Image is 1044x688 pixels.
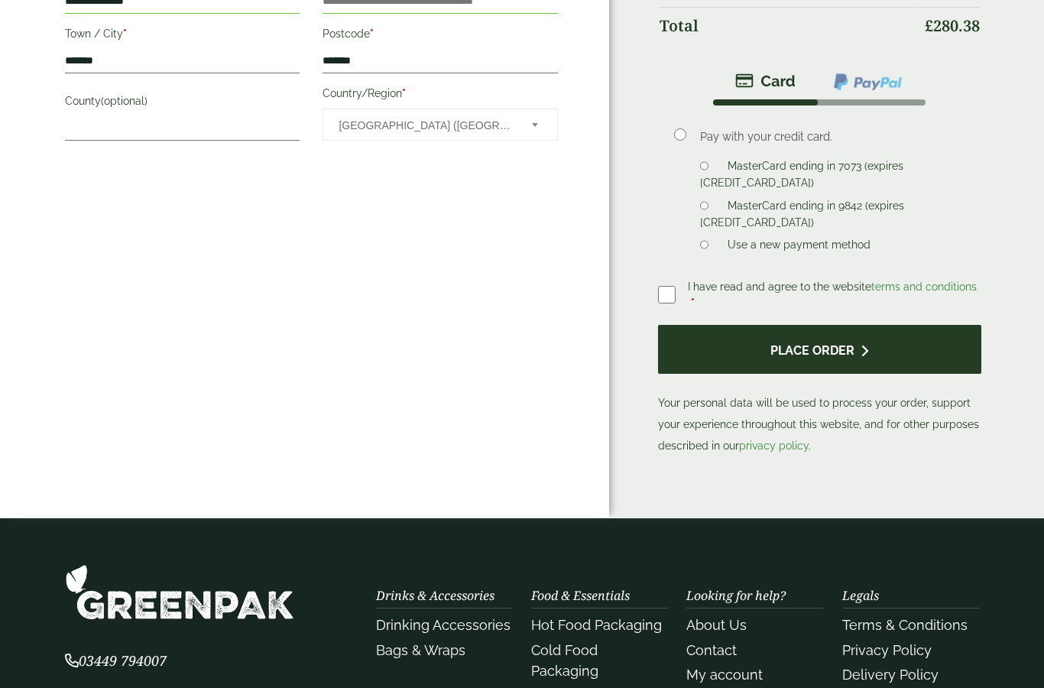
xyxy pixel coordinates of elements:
abbr: required [370,28,374,41]
span: Country/Region [323,109,557,141]
p: Pay with your credit card. [700,129,958,146]
a: Hot Food Packaging [531,618,662,634]
abbr: required [402,88,406,100]
a: Contact [686,643,737,659]
a: Delivery Policy [842,667,939,683]
img: stripe.png [735,73,796,91]
a: My account [686,667,763,683]
a: About Us [686,618,747,634]
label: Postcode [323,24,557,50]
abbr: required [123,28,127,41]
a: privacy policy [739,440,809,453]
bdi: 280.38 [925,16,980,37]
a: Privacy Policy [842,643,932,659]
th: Total [660,8,914,45]
a: Cold Food Packaging [531,643,598,680]
label: Town / City [65,24,300,50]
span: £ [925,16,933,37]
a: Drinking Accessories [376,618,511,634]
p: Your personal data will be used to process your order, support your experience throughout this we... [658,326,981,458]
span: 03449 794007 [65,652,167,670]
label: MasterCard ending in 7073 (expires [CREDIT_CARD_DATA]) [700,161,903,194]
img: GreenPak Supplies [65,565,294,621]
label: Use a new payment method [721,239,877,256]
abbr: required [691,297,695,310]
a: Bags & Wraps [376,643,465,659]
button: Place order [658,326,981,375]
label: Country/Region [323,83,557,109]
span: United Kingdom (UK) [339,110,511,142]
a: 03449 794007 [65,655,167,670]
label: County [65,91,300,117]
span: (optional) [101,96,148,108]
img: ppcp-gateway.png [832,73,903,92]
a: Terms & Conditions [842,618,968,634]
label: MasterCard ending in 9842 (expires [CREDIT_CARD_DATA]) [700,200,904,234]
